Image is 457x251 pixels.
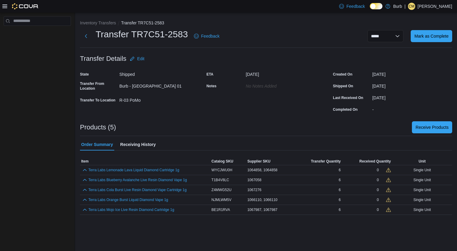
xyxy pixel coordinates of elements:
[81,159,89,164] span: Item
[211,187,232,192] span: Z4MWG52U
[294,158,342,165] button: Transfer Quantity
[80,20,452,27] nav: An example of EuiBreadcrumbs
[121,20,164,25] button: Transfer TR7C51-2583
[96,28,188,40] h1: Transfer TR7C51-2583
[88,188,187,192] button: Terra Labs Cola Burst Live Resin Diamond Vape Cartridge 1g
[339,168,341,172] span: 6
[247,168,278,172] span: 1064858, 1064858
[377,197,379,202] div: 0
[339,187,341,192] span: 6
[377,187,379,192] div: 0
[119,70,199,77] div: Shipped
[192,30,222,42] a: Feedback
[246,81,326,88] div: No Notes added
[201,33,219,39] span: Feedback
[339,178,341,182] span: 6
[404,3,406,10] p: |
[377,168,379,172] div: 0
[333,95,363,100] label: Last Received On
[409,3,415,10] span: CM
[372,105,452,112] div: -
[211,207,230,212] span: BE1R1RVA
[80,124,116,131] h3: Products (5)
[246,70,326,77] div: [DATE]
[211,178,229,182] span: T1B4V8LC
[412,121,452,133] button: Receive Products
[339,197,341,202] span: 6
[392,206,452,213] div: Single Unit
[392,196,452,203] div: Single Unit
[333,72,352,77] label: Created On
[414,33,449,39] span: Mark as Complete
[411,30,452,42] button: Mark as Complete
[247,197,278,202] span: 1066110, 1066110
[247,178,262,182] span: 1067058
[80,55,126,62] h3: Transfer Details
[346,3,365,9] span: Feedback
[392,166,452,174] div: Single Unit
[119,81,199,88] div: Burb - [GEOGRAPHIC_DATA] 01
[12,3,39,9] img: Cova
[418,3,452,10] p: [PERSON_NAME]
[247,159,271,164] span: Supplier SKU
[342,158,392,165] button: Received Quantity
[88,198,168,202] button: Terra Labs Orange Burst Liquid Diamond Vape 1g
[337,0,367,12] a: Feedback
[211,159,233,164] span: Catalog SKU
[416,124,449,130] span: Receive Products
[80,30,92,42] button: Next
[392,176,452,184] div: Single Unit
[311,159,341,164] span: Transfer Quantity
[127,53,147,65] button: Edit
[4,27,71,42] nav: Complex example
[419,159,425,164] span: Unit
[333,107,357,112] label: Completed On
[88,168,179,172] button: Terra Labs Lemonade Lava Liquid Diamond Cartridge 1g
[80,158,210,165] button: Item
[339,207,341,212] span: 6
[372,93,452,100] div: [DATE]
[372,81,452,88] div: [DATE]
[393,3,402,10] p: Burb
[370,3,382,9] input: Dark Mode
[211,197,231,202] span: NJMLWM5V
[119,95,199,103] div: R-03 PoMo
[392,186,452,194] div: Single Unit
[81,138,113,150] span: Order Summary
[120,138,156,150] span: Receiving History
[377,207,379,212] div: 0
[210,158,246,165] button: Catalog SKU
[80,72,89,77] label: State
[333,84,353,88] label: Shipped On
[80,20,116,25] button: Inventory Transfers
[88,208,174,212] button: Terra Labs Mojo Ice Live Resin Diamond Cartridge 1g
[247,207,278,212] span: 1067987, 1067987
[207,84,216,88] label: Notes
[80,81,117,91] label: Transfer From Location
[207,72,213,77] label: ETA
[377,178,379,182] div: 0
[137,56,144,62] span: Edit
[359,159,391,164] span: Received Quantity
[246,158,294,165] button: Supplier SKU
[408,3,415,10] div: Cristian Malara
[247,187,262,192] span: 1067276
[80,98,115,103] label: Transfer To Location
[392,158,452,165] button: Unit
[211,168,232,172] span: WYCJWU0H
[372,70,452,77] div: [DATE]
[88,178,187,182] button: Terra Labs Blueberry Avalanche Live Resin Diamond Vape 1g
